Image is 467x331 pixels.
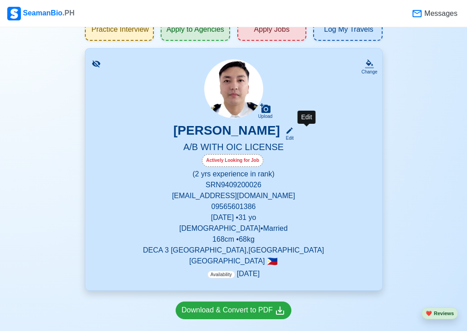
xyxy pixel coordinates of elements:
[324,25,373,36] span: Log My Travels
[282,135,294,141] div: Edit
[267,257,278,266] span: 🇵🇭
[96,190,371,201] p: [EMAIL_ADDRESS][DOMAIN_NAME]
[258,114,273,119] div: Upload
[63,9,75,17] span: .PH
[167,25,224,36] span: Apply to Agencies
[182,305,285,316] div: Download & Convert to PDF
[7,7,21,20] img: Logo
[96,234,371,245] p: 168 cm • 68 kg
[173,123,280,141] h3: [PERSON_NAME]
[202,154,263,167] div: Actively Looking for Job
[96,141,371,154] h5: A/B WITH OIC LICENSE
[207,271,235,278] span: Availability
[96,180,371,190] p: SRN 9409200026
[422,307,458,320] button: heartReviews
[207,268,260,279] p: [DATE]
[96,169,371,180] p: (2 yrs experience in rank)
[298,111,316,124] div: Edit
[96,223,371,234] p: [DEMOGRAPHIC_DATA] • Married
[361,68,377,75] div: Change
[176,302,291,319] a: Download & Convert to PDF
[7,7,74,20] div: SeamanBio
[96,212,371,223] p: [DATE] • 31 yo
[96,256,371,267] p: [GEOGRAPHIC_DATA]
[254,25,290,36] span: Apply Jobs
[426,311,432,316] span: heart
[96,245,371,256] p: DECA 3 [GEOGRAPHIC_DATA],[GEOGRAPHIC_DATA]
[423,8,457,19] span: Messages
[92,25,149,36] span: Practice Interview
[96,201,371,212] p: 09565601386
